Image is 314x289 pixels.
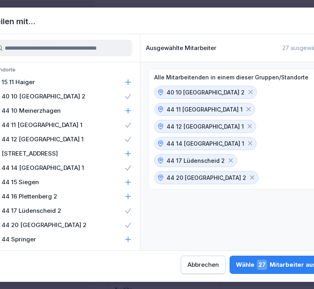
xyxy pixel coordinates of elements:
[2,235,36,243] p: 44 Springer
[2,178,39,186] p: 44 15 Siegen
[167,88,245,96] p: 40 10 [GEOGRAPHIC_DATA] 2
[2,193,57,200] p: 44 16 Plettenberg 2
[2,164,84,172] p: 44 14 [GEOGRAPHIC_DATA] 1
[167,122,244,131] p: 44 12 [GEOGRAPHIC_DATA] 1
[2,150,58,158] p: [STREET_ADDRESS]
[167,173,246,182] p: 44 20 [GEOGRAPHIC_DATA] 2
[2,78,35,86] p: 15 11 Haiger
[154,74,308,81] p: Alle Mitarbeitenden in einem dieser Gruppen/Standorte
[181,256,226,274] button: Abbrechen
[2,135,84,143] p: 44 12 [GEOGRAPHIC_DATA] 1
[188,260,219,269] div: Abbrechen
[2,121,82,129] p: 44 11 [GEOGRAPHIC_DATA] 1
[2,207,61,215] p: 44 17 Lüdenscheid 2
[2,221,86,229] p: 44 20 [GEOGRAPHIC_DATA] 2
[167,156,225,165] p: 44 17 Lüdenscheid 2
[2,92,85,100] p: 40 10 [GEOGRAPHIC_DATA] 2
[167,105,243,114] p: 44 11 [GEOGRAPHIC_DATA] 1
[2,107,61,115] p: 44 10 Meinerzhagen
[167,139,244,148] p: 44 14 [GEOGRAPHIC_DATA] 1
[257,260,267,270] span: 27
[146,44,216,52] p: Ausgewählte Mitarbeiter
